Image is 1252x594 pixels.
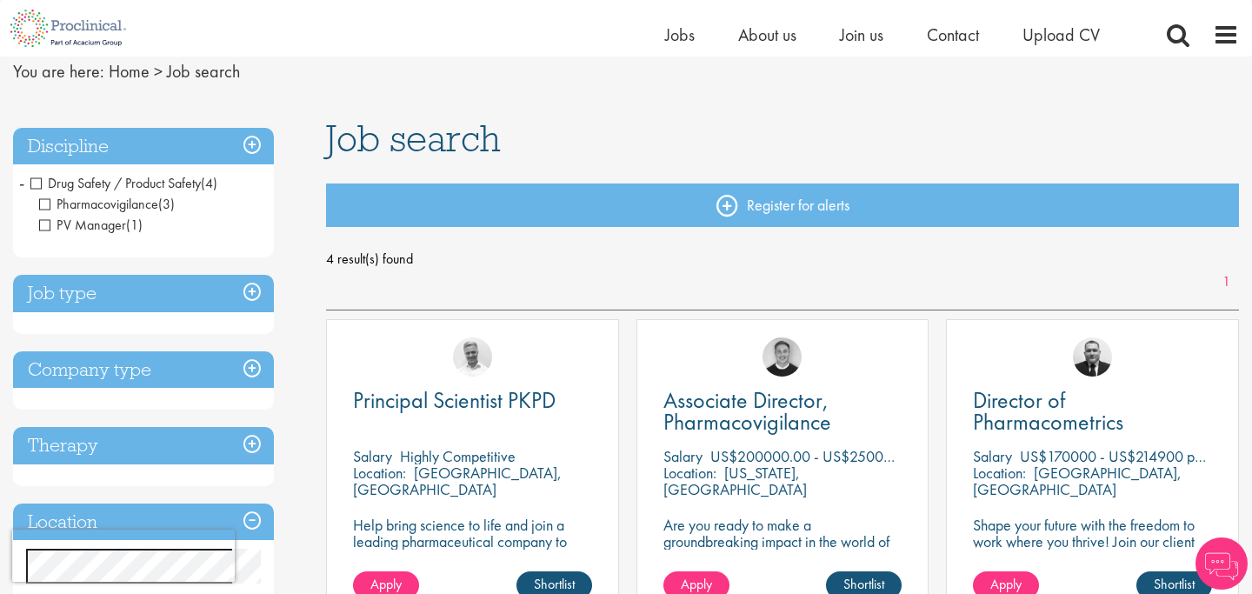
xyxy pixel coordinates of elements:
p: [GEOGRAPHIC_DATA], [GEOGRAPHIC_DATA] [353,463,562,499]
h3: Therapy [13,427,274,464]
span: Pharmacovigilance [39,195,158,213]
h3: Location [13,504,274,541]
a: Contact [927,23,979,46]
span: Location: [663,463,716,483]
span: Salary [353,446,392,466]
a: Director of Pharmacometrics [973,390,1212,433]
img: Chatbot [1195,537,1248,590]
span: Apply [370,575,402,593]
span: Director of Pharmacometrics [973,385,1123,437]
p: Highly Competitive [400,446,516,466]
span: Associate Director, Pharmacovigilance [663,385,831,437]
span: Pharmacovigilance [39,195,175,213]
span: Location: [353,463,406,483]
a: 1 [1214,272,1239,292]
a: About us [738,23,796,46]
span: > [154,60,163,83]
span: Drug Safety / Product Safety [30,174,217,192]
span: (1) [126,216,143,234]
h3: Job type [13,275,274,312]
a: Upload CV [1022,23,1100,46]
h3: Discipline [13,128,274,165]
span: PV Manager [39,216,143,234]
span: Job search [167,60,240,83]
p: US$200000.00 - US$250000.00 per annum [710,446,988,466]
span: (3) [158,195,175,213]
p: Shape your future with the freedom to work where you thrive! Join our client with this Director p... [973,517,1212,583]
img: Bo Forsen [763,337,802,377]
img: Jakub Hanas [1073,337,1112,377]
a: breadcrumb link [109,60,150,83]
p: [GEOGRAPHIC_DATA], [GEOGRAPHIC_DATA] [973,463,1182,499]
span: PV Manager [39,216,126,234]
a: Register for alerts [326,184,1239,227]
span: - [19,170,24,196]
iframe: reCAPTCHA [12,530,235,582]
span: You are here: [13,60,104,83]
span: Apply [990,575,1022,593]
p: [US_STATE], [GEOGRAPHIC_DATA] [663,463,807,499]
a: Principal Scientist PKPD [353,390,592,411]
span: Drug Safety / Product Safety [30,174,201,192]
span: 4 result(s) found [326,246,1239,272]
a: Associate Director, Pharmacovigilance [663,390,902,433]
a: Jobs [665,23,695,46]
span: Salary [663,446,703,466]
span: Job search [326,115,501,162]
img: Joshua Bye [453,337,492,377]
p: US$170000 - US$214900 per annum [1020,446,1249,466]
a: Join us [840,23,883,46]
h3: Company type [13,351,274,389]
span: (4) [201,174,217,192]
span: Location: [973,463,1026,483]
span: Salary [973,446,1012,466]
span: Apply [681,575,712,593]
span: Principal Scientist PKPD [353,385,556,415]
